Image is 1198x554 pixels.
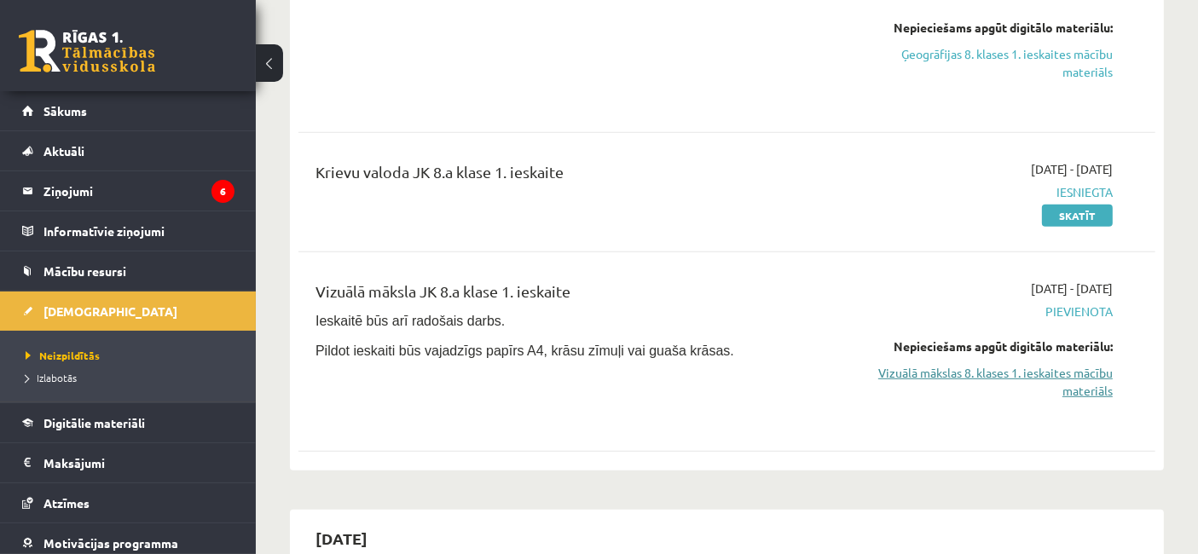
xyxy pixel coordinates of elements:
a: Maksājumi [22,443,234,482]
div: Nepieciešams apgūt digitālo materiālu: [864,338,1113,355]
a: Sākums [22,91,234,130]
span: Mācību resursi [43,263,126,279]
a: Skatīt [1042,205,1113,227]
div: Vizuālā māksla JK 8.a klase 1. ieskaite [315,280,838,311]
span: [DATE] - [DATE] [1031,160,1113,178]
div: Nepieciešams apgūt digitālo materiālu: [864,19,1113,37]
i: 6 [211,180,234,203]
a: Ģeogrāfijas 8. klases 1. ieskaites mācību materiāls [864,45,1113,81]
span: Ieskaitē būs arī radošais darbs. [315,314,505,328]
span: [DATE] - [DATE] [1031,280,1113,297]
span: Aktuāli [43,143,84,159]
div: Krievu valoda JK 8.a klase 1. ieskaite [315,160,838,192]
a: Atzīmes [22,483,234,522]
legend: Informatīvie ziņojumi [43,211,234,251]
span: Atzīmes [43,495,90,511]
span: Pildot ieskaiti būs vajadzīgs papīrs A4, krāsu zīmuļi vai guaša krāsas. [315,343,734,358]
legend: Ziņojumi [43,171,234,211]
a: Rīgas 1. Tālmācības vidusskola [19,30,155,72]
span: Pievienota [864,303,1113,320]
a: Izlabotās [26,370,239,385]
a: Ziņojumi6 [22,171,234,211]
a: [DEMOGRAPHIC_DATA] [22,291,234,331]
span: Iesniegta [864,183,1113,201]
a: Mācību resursi [22,251,234,291]
span: Digitālie materiāli [43,415,145,430]
a: Informatīvie ziņojumi [22,211,234,251]
a: Neizpildītās [26,348,239,363]
span: [DEMOGRAPHIC_DATA] [43,303,177,319]
span: Motivācijas programma [43,535,178,551]
span: Neizpildītās [26,349,100,362]
a: Digitālie materiāli [22,403,234,442]
span: Izlabotās [26,371,77,384]
legend: Maksājumi [43,443,234,482]
a: Aktuāli [22,131,234,170]
span: Sākums [43,103,87,118]
a: Vizuālā mākslas 8. klases 1. ieskaites mācību materiāls [864,364,1113,400]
